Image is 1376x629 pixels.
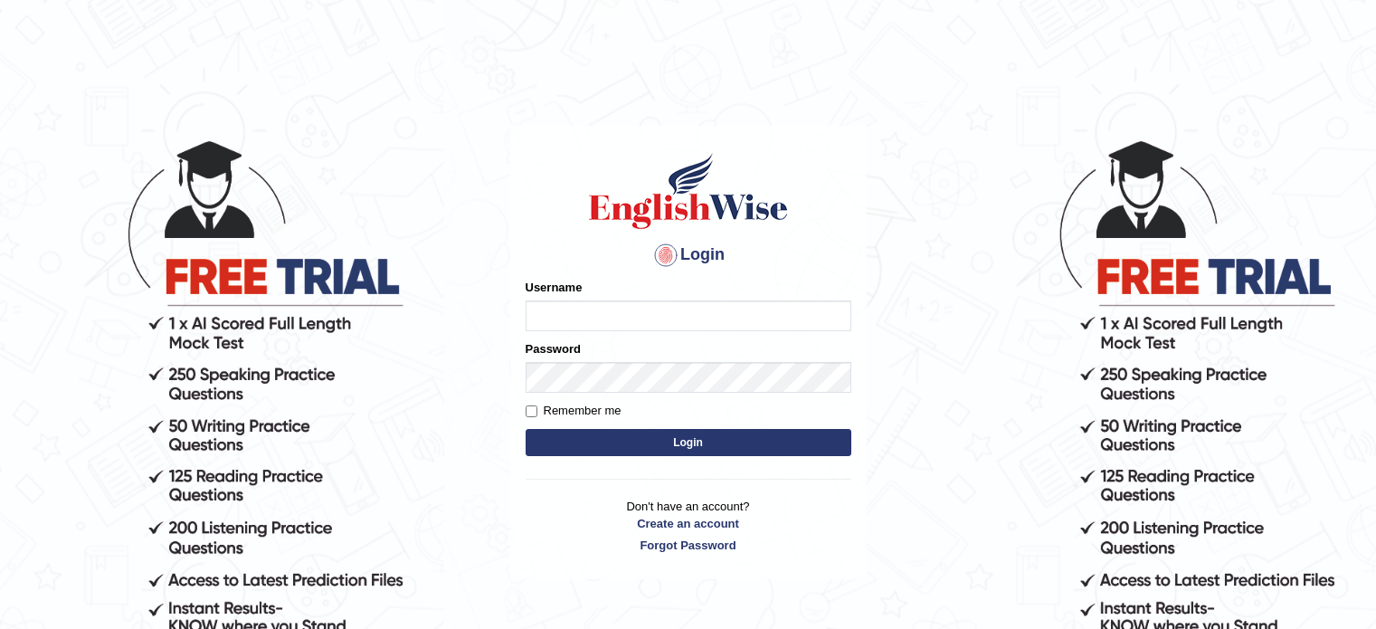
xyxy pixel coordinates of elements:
a: Create an account [526,515,851,532]
p: Don't have an account? [526,498,851,554]
h4: Login [526,241,851,270]
a: Forgot Password [526,537,851,554]
button: Login [526,429,851,456]
img: Logo of English Wise sign in for intelligent practice with AI [585,150,792,232]
input: Remember me [526,405,537,417]
label: Password [526,340,581,357]
label: Remember me [526,402,622,420]
label: Username [526,279,583,296]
